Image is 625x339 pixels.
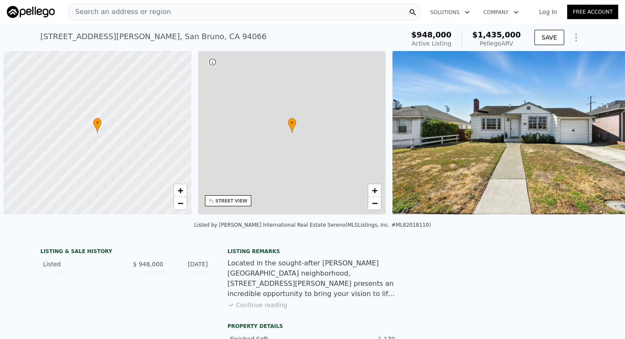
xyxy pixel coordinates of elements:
[288,119,296,127] span: •
[472,30,521,39] span: $1,435,000
[288,118,296,133] div: •
[177,198,183,208] span: −
[227,323,398,330] div: Property details
[534,30,564,45] button: SAVE
[43,260,119,268] div: Listed
[177,185,183,196] span: +
[40,31,267,43] div: [STREET_ADDRESS][PERSON_NAME] , San Bruno , CA 94066
[68,7,171,17] span: Search an address or region
[567,5,618,19] a: Free Account
[472,39,521,48] div: Pellego ARV
[93,119,102,127] span: •
[368,197,381,210] a: Zoom out
[477,5,526,20] button: Company
[227,248,398,255] div: Listing remarks
[372,185,378,196] span: +
[372,198,378,208] span: −
[174,184,187,197] a: Zoom in
[368,184,381,197] a: Zoom in
[227,301,287,309] button: Continue reading
[423,5,477,20] button: Solutions
[216,198,247,204] div: STREET VIEW
[412,40,452,47] span: Active Listing
[174,197,187,210] a: Zoom out
[227,258,398,299] div: Located in the sought-after [PERSON_NAME][GEOGRAPHIC_DATA] neighborhood, [STREET_ADDRESS][PERSON_...
[194,222,431,228] div: Listed by [PERSON_NAME] International Real Estate Sereno (MLSListings, Inc. #ML82018110)
[170,260,208,268] div: [DATE]
[411,30,452,39] span: $948,000
[133,261,163,268] span: $ 948,000
[7,6,55,18] img: Pellego
[568,29,585,46] button: Show Options
[529,8,567,16] a: Log In
[40,248,210,256] div: LISTING & SALE HISTORY
[93,118,102,133] div: •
